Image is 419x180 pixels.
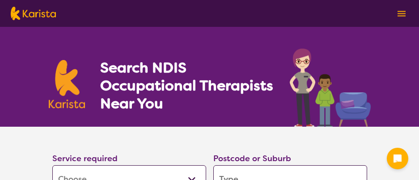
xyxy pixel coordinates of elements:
label: Postcode or Suburb [213,153,291,164]
h1: Search NDIS Occupational Therapists Near You [100,59,274,112]
img: menu [398,11,406,17]
img: occupational-therapy [290,48,371,127]
img: Karista logo [11,7,56,20]
label: Service required [52,153,118,164]
img: Karista logo [49,60,85,108]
